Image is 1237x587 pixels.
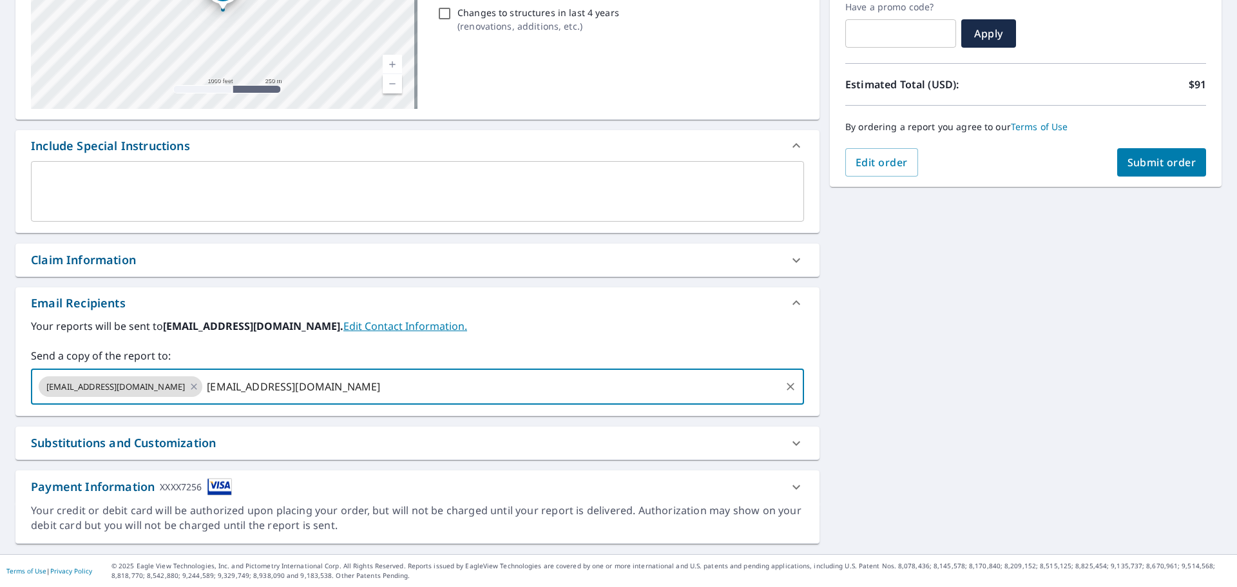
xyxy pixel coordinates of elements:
[6,566,46,575] a: Terms of Use
[31,434,216,452] div: Substitutions and Customization
[31,137,190,155] div: Include Special Instructions
[163,319,343,333] b: [EMAIL_ADDRESS][DOMAIN_NAME].
[1189,77,1206,92] p: $91
[31,503,804,533] div: Your credit or debit card will be authorized upon placing your order, but will not be charged unt...
[782,378,800,396] button: Clear
[15,427,820,459] div: Substitutions and Customization
[1117,148,1207,177] button: Submit order
[50,566,92,575] a: Privacy Policy
[457,19,619,33] p: ( renovations, additions, etc. )
[39,381,193,393] span: [EMAIL_ADDRESS][DOMAIN_NAME]
[343,319,467,333] a: EditContactInfo
[160,478,202,496] div: XXXX7256
[845,148,918,177] button: Edit order
[15,130,820,161] div: Include Special Instructions
[15,287,820,318] div: Email Recipients
[845,121,1206,133] p: By ordering a report you agree to our
[39,376,202,397] div: [EMAIL_ADDRESS][DOMAIN_NAME]
[1011,120,1068,133] a: Terms of Use
[961,19,1016,48] button: Apply
[15,244,820,276] div: Claim Information
[383,55,402,74] a: Current Level 15, Zoom In
[845,1,956,13] label: Have a promo code?
[383,74,402,93] a: Current Level 15, Zoom Out
[207,478,232,496] img: cardImage
[6,567,92,575] p: |
[31,318,804,334] label: Your reports will be sent to
[856,155,908,169] span: Edit order
[1127,155,1196,169] span: Submit order
[31,251,136,269] div: Claim Information
[31,478,232,496] div: Payment Information
[31,294,126,312] div: Email Recipients
[111,561,1231,581] p: © 2025 Eagle View Technologies, Inc. and Pictometry International Corp. All Rights Reserved. Repo...
[457,6,619,19] p: Changes to structures in last 4 years
[845,77,1026,92] p: Estimated Total (USD):
[31,348,804,363] label: Send a copy of the report to:
[15,470,820,503] div: Payment InformationXXXX7256cardImage
[972,26,1006,41] span: Apply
